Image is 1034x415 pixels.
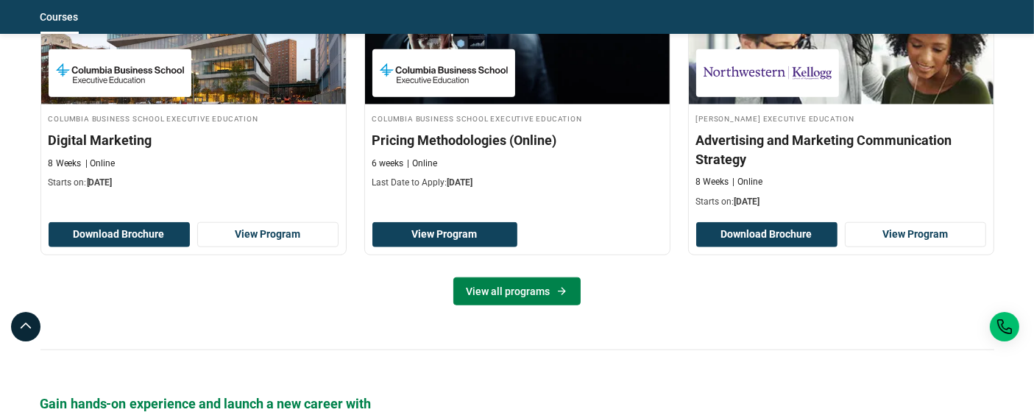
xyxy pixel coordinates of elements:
[372,112,662,124] h4: Columbia Business School Executive Education
[372,177,662,189] p: Last Date to Apply:
[453,277,581,305] a: View all programs
[696,131,986,168] h3: Advertising and Marketing Communication Strategy
[696,196,986,208] p: Starts on:
[845,222,986,247] a: View Program
[372,157,404,170] p: 6 weeks
[87,177,113,188] span: [DATE]
[56,57,184,90] img: Columbia Business School Executive Education
[696,222,838,247] button: Download Brochure
[197,222,339,247] a: View Program
[372,222,517,247] a: View Program
[49,222,190,247] button: Download Brochure
[49,131,339,149] h3: Digital Marketing
[49,112,339,124] h4: Columbia Business School Executive Education
[696,176,729,188] p: 8 Weeks
[447,177,473,188] span: [DATE]
[49,157,82,170] p: 8 Weeks
[49,177,339,189] p: Starts on:
[380,57,508,90] img: Columbia Business School Executive Education
[372,131,662,149] h3: Pricing Methodologies (Online)
[704,57,832,90] img: Kellogg Executive Education
[85,157,116,170] p: Online
[40,394,994,413] p: Gain hands-on experience and launch a new career with
[408,157,438,170] p: Online
[734,196,760,207] span: [DATE]
[696,112,986,124] h4: [PERSON_NAME] Executive Education
[733,176,763,188] p: Online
